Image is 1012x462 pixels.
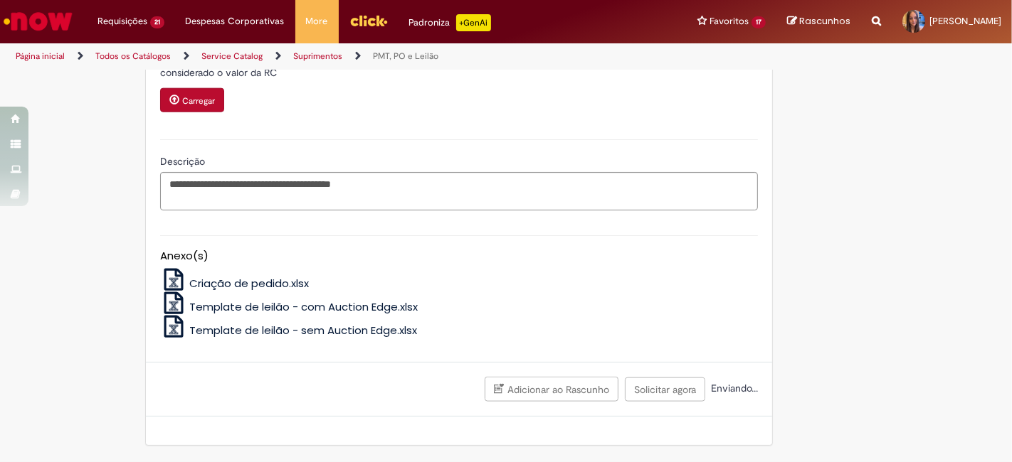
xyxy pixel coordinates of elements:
[186,14,285,28] span: Despesas Corporativas
[160,155,208,168] span: Descrição
[16,50,65,62] a: Página inicial
[150,16,164,28] span: 21
[409,14,491,31] div: Padroniza
[799,14,850,28] span: Rascunhos
[787,15,850,28] a: Rascunhos
[708,382,758,394] span: Enviando...
[456,14,491,31] p: +GenAi
[97,14,147,28] span: Requisições
[189,276,309,291] span: Criação de pedido.xlsx
[160,250,758,262] h5: Anexo(s)
[306,14,328,28] span: More
[293,50,342,62] a: Suprimentos
[160,299,418,314] a: Template de leilão - com Auction Edge.xlsx
[160,52,708,79] span: Anexar evidência de negociação que nos ajude a calcular o preço net para o pedido - caso não seja...
[929,15,1001,27] span: [PERSON_NAME]
[160,172,758,210] textarea: Descrição
[349,10,388,31] img: click_logo_yellow_360x200.png
[373,50,438,62] a: PMT, PO e Leilão
[189,299,418,314] span: Template de leilão - com Auction Edge.xlsx
[201,50,263,62] a: Service Catalog
[160,276,310,291] a: Criação de pedido.xlsx
[182,95,215,107] small: Carregar
[11,43,664,70] ul: Trilhas de página
[1,7,75,36] img: ServiceNow
[95,50,171,62] a: Todos os Catálogos
[189,323,417,338] span: Template de leilão - sem Auction Edge.xlsx
[710,14,749,28] span: Favoritos
[160,323,418,338] a: Template de leilão - sem Auction Edge.xlsx
[752,16,766,28] span: 17
[160,88,224,112] button: Carregar anexo de Anexar evidência de negociação que nos ajude a calcular o preço net para o pedi...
